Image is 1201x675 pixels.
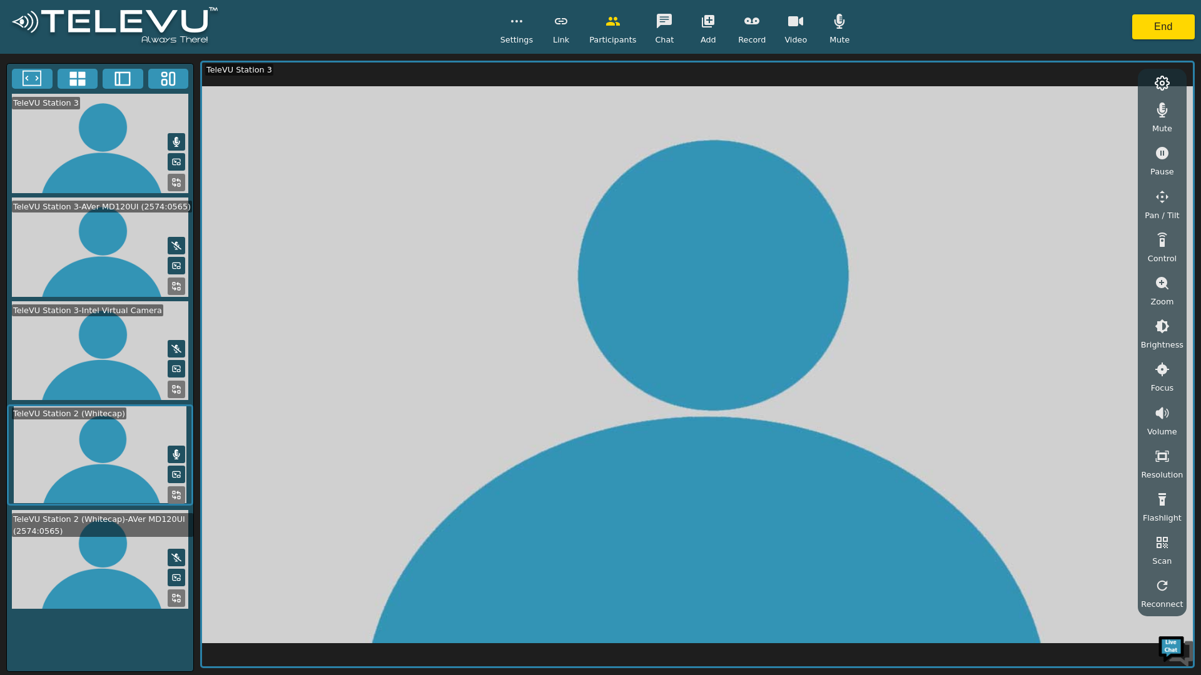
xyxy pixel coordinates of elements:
span: Control [1148,252,1177,264]
textarea: Type your message and hit 'Enter' [6,341,238,385]
span: Reconnect [1141,598,1183,610]
img: Chat Widget [1157,631,1195,669]
div: Chat with us now [65,66,210,82]
button: Picture in Picture [168,257,185,274]
div: TeleVU Station 3 [205,64,273,76]
button: Three Window Medium [148,69,189,89]
div: Minimize live chat window [205,6,235,36]
button: Replace Feed [168,277,185,295]
span: Mute [829,34,849,46]
span: Volume [1147,426,1177,437]
span: Mute [1152,122,1172,134]
button: Two Window Medium [103,69,143,89]
span: Pause [1150,166,1174,177]
span: Link [553,34,569,46]
span: Zoom [1150,296,1173,307]
div: TeleVU Station 2 (Whitecap) [12,407,126,419]
span: Pan / Tilt [1145,209,1179,221]
button: Replace Feed [168,589,185,607]
button: Replace Feed [168,486,185,504]
button: Replace Feed [168,381,185,398]
button: Mute [168,340,185,357]
button: Mute [168,549,185,566]
button: End [1132,14,1195,39]
span: We're online! [73,157,173,284]
div: TeleVU Station 2 (Whitecap)-AVer MD120UI (2574:0565) [12,513,193,537]
span: Record [738,34,766,46]
button: Mute [168,446,185,463]
span: Scan [1152,555,1172,567]
span: Participants [589,34,636,46]
button: Picture in Picture [168,569,185,586]
button: Picture in Picture [168,153,185,171]
div: TeleVU Station 3-AVer MD120UI (2574:0565) [12,201,192,212]
div: TeleVU Station 3-Intel Virtual Camera [12,304,163,316]
span: Focus [1151,382,1174,394]
img: logoWhite.png [6,4,223,51]
span: Add [701,34,716,46]
img: d_736959983_company_1615157101543_736959983 [21,58,53,89]
button: Fullscreen [12,69,53,89]
button: Mute [168,237,185,254]
div: TeleVU Station 3 [12,97,80,109]
span: Video [784,34,807,46]
span: Chat [655,34,674,46]
button: Picture in Picture [168,360,185,377]
button: Picture in Picture [168,466,185,483]
button: 4x4 [58,69,98,89]
span: Resolution [1141,469,1183,481]
span: Flashlight [1143,512,1182,524]
span: Brightness [1141,339,1183,351]
span: Settings [500,34,534,46]
button: Mute [168,133,185,151]
button: Replace Feed [168,174,185,191]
